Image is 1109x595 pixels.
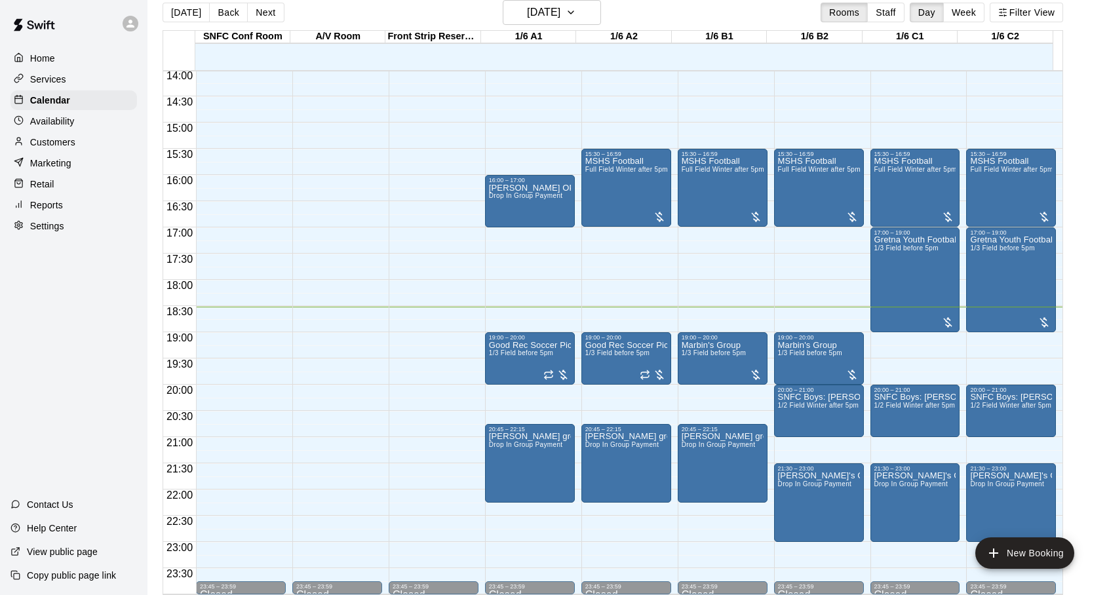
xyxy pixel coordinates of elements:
[778,387,860,393] div: 20:00 – 21:00
[966,149,1056,227] div: 15:30 – 16:59: MSHS Football
[30,136,75,149] p: Customers
[30,199,63,212] p: Reports
[30,115,75,128] p: Availability
[874,166,1102,173] span: Full Field Winter after 5pm or weekends SNFC or [GEOGRAPHIC_DATA]
[27,498,73,511] p: Contact Us
[821,3,868,22] button: Rooms
[195,31,290,43] div: SNFC Conf Room
[774,385,864,437] div: 20:00 – 21:00: SNFC Boys: Carter D
[678,149,768,227] div: 15:30 – 16:59: MSHS Football
[10,174,137,194] a: Retail
[30,220,64,233] p: Settings
[678,332,768,385] div: 19:00 – 20:00: Marbin's Group
[163,3,210,22] button: [DATE]
[874,229,956,236] div: 17:00 – 19:00
[867,3,905,22] button: Staff
[30,94,70,107] p: Calendar
[966,581,1056,594] div: 23:45 – 23:59: Closed
[970,402,1093,409] span: 1/2 Field Winter after 5pm or weekends
[576,31,671,43] div: 1/6 A2
[774,581,864,594] div: 23:45 – 23:59: Closed
[778,166,1005,173] span: Full Field Winter after 5pm or weekends SNFC or [GEOGRAPHIC_DATA]
[581,332,671,385] div: 19:00 – 20:00: Good Rec Soccer Pick up
[682,426,764,432] div: 20:45 – 22:15
[870,463,960,542] div: 21:30 – 23:00: Edwardo's Group
[682,151,764,157] div: 15:30 – 16:59
[966,463,1056,542] div: 21:30 – 23:00: Edwardo's Group
[163,70,196,81] span: 14:00
[863,31,958,43] div: 1/6 C1
[30,178,54,191] p: Retail
[767,31,862,43] div: 1/6 B2
[163,358,196,370] span: 19:30
[874,402,997,409] span: 1/2 Field Winter after 5pm or weekends
[778,151,860,157] div: 15:30 – 16:59
[585,349,650,356] span: 1/3 Field before 5pm
[778,349,842,356] span: 1/3 Field before 5pm
[970,229,1052,236] div: 17:00 – 19:00
[30,73,66,86] p: Services
[27,545,98,558] p: View public page
[163,280,196,291] span: 18:00
[393,583,475,590] div: 23:45 – 23:59
[290,31,385,43] div: A/V Room
[870,149,960,227] div: 15:30 – 16:59: MSHS Football
[163,332,196,343] span: 19:00
[778,402,901,409] span: 1/2 Field Winter after 5pm or weekends
[163,123,196,134] span: 15:00
[485,332,575,385] div: 19:00 – 20:00: Good Rec Soccer Pick up
[682,441,756,448] span: Drop In Group Payment
[385,31,480,43] div: Front Strip Reservation
[10,153,137,173] a: Marketing
[778,583,860,590] div: 23:45 – 23:59
[30,52,55,65] p: Home
[489,583,571,590] div: 23:45 – 23:59
[970,480,1044,488] span: Drop In Group Payment
[163,542,196,553] span: 23:00
[970,465,1052,472] div: 21:30 – 23:00
[10,90,137,110] div: Calendar
[389,581,478,594] div: 23:45 – 23:59: Closed
[10,111,137,131] a: Availability
[966,385,1056,437] div: 20:00 – 21:00: SNFC Boys: Carter D
[543,370,554,380] span: Recurring event
[489,334,571,341] div: 19:00 – 20:00
[163,227,196,239] span: 17:00
[874,465,956,472] div: 21:30 – 23:00
[874,480,948,488] span: Drop In Group Payment
[910,3,944,22] button: Day
[585,426,667,432] div: 20:45 – 22:15
[30,157,71,170] p: Marketing
[774,149,864,227] div: 15:30 – 16:59: MSHS Football
[672,31,767,43] div: 1/6 B1
[163,411,196,422] span: 20:30
[874,583,956,590] div: 23:45 – 23:59
[682,334,764,341] div: 19:00 – 20:00
[778,334,860,341] div: 19:00 – 20:00
[874,387,956,393] div: 20:00 – 21:00
[485,581,575,594] div: 23:45 – 23:59: Closed
[975,537,1074,569] button: add
[209,3,248,22] button: Back
[966,227,1056,332] div: 17:00 – 19:00: Gretna Youth Football: Josh Anderson
[10,69,137,89] a: Services
[489,441,563,448] span: Drop In Group Payment
[970,583,1052,590] div: 23:45 – 23:59
[581,424,671,503] div: 20:45 – 22:15: Manuel's group
[489,349,553,356] span: 1/3 Field before 5pm
[585,151,667,157] div: 15:30 – 16:59
[943,3,984,22] button: Week
[640,370,650,380] span: Recurring event
[292,581,382,594] div: 23:45 – 23:59: Closed
[163,489,196,501] span: 22:00
[870,227,960,332] div: 17:00 – 19:00: Gretna Youth Football: Josh Anderson
[485,424,575,503] div: 20:45 – 22:15: Manuel's group
[163,516,196,527] span: 22:30
[296,583,378,590] div: 23:45 – 23:59
[247,3,284,22] button: Next
[163,149,196,160] span: 15:30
